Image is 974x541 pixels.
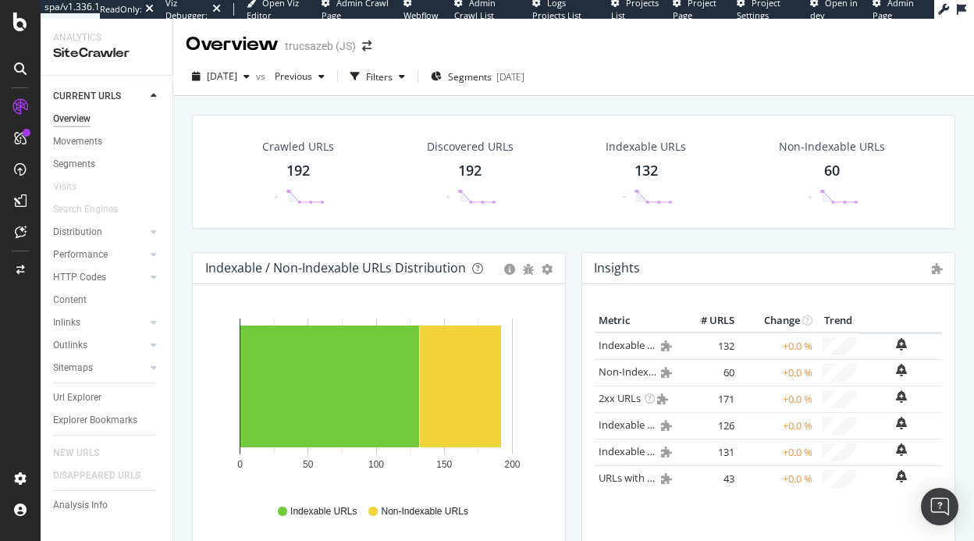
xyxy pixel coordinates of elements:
text: 0 [237,459,243,470]
td: +0.0 % [738,386,816,412]
i: Admin [657,393,668,404]
td: 126 [676,412,738,439]
a: Visits [53,179,92,195]
a: Overview [53,111,162,127]
div: [DATE] [496,70,524,84]
div: bug [523,264,534,275]
div: trucsazeb (JS) [285,38,356,54]
div: Overview [53,111,91,127]
i: Admin [661,473,672,484]
div: Non-Indexable URLs [779,139,885,155]
a: Performance [53,247,146,263]
div: Inlinks [53,315,80,331]
div: bell-plus [896,338,907,351]
td: 43 [676,465,738,492]
th: Change [738,309,816,333]
a: Distribution [53,224,146,240]
div: circle-info [504,264,515,275]
div: Url Explorer [53,390,101,406]
td: +0.0 % [738,359,816,386]
i: Admin [661,420,672,431]
button: Segments[DATE] [425,64,531,89]
button: Previous [268,64,331,89]
div: A chart. [205,309,547,490]
span: 2025 Aug. 17th [207,69,237,83]
div: DISAPPEARED URLS [53,468,140,484]
a: Explorer Bookmarks [53,412,162,429]
a: Search Engines [53,201,133,218]
div: Discovered URLs [427,139,514,155]
a: Indexable URLs with Bad Description [599,444,769,458]
a: DISAPPEARED URLS [53,468,156,484]
span: Webflow [403,9,439,21]
th: Trend [816,309,860,333]
div: Explorer Bookmarks [53,412,137,429]
text: 200 [504,459,520,470]
button: Filters [344,64,411,89]
span: Indexable URLs [290,505,357,518]
td: 132 [676,333,738,360]
div: Search Engines [53,201,118,218]
div: bell-plus [896,470,907,482]
div: Open Intercom Messenger [921,488,958,525]
div: 192 [286,161,310,181]
div: Outlinks [53,337,87,354]
div: Performance [53,247,108,263]
div: Overview [186,31,279,58]
div: Distribution [53,224,102,240]
div: - [623,190,626,203]
div: - [809,190,812,203]
span: Previous [268,69,312,83]
a: Outlinks [53,337,146,354]
div: Segments [53,156,95,173]
div: Indexable / Non-Indexable URLs Distribution [205,260,466,276]
h4: Insights [594,258,640,279]
td: +0.0 % [738,465,816,492]
a: Content [53,292,162,308]
span: Non-Indexable URLs [381,505,467,518]
div: Analytics [53,31,160,44]
div: 60 [824,161,840,181]
div: bell-plus [896,390,907,403]
div: ReadOnly: [100,3,142,16]
div: Crawled URLs [262,139,334,155]
a: Indexable URLs with Bad H1 [599,418,729,432]
div: CURRENT URLS [53,88,121,105]
i: Admin [661,447,672,457]
div: Indexable URLs [606,139,686,155]
text: 100 [368,459,384,470]
div: HTTP Codes [53,269,106,286]
div: 192 [458,161,482,181]
div: Sitemaps [53,360,93,376]
a: 2xx URLs [599,391,641,405]
td: 60 [676,359,738,386]
a: NEW URLS [53,445,115,461]
a: Movements [53,133,162,150]
div: - [275,190,278,203]
a: CURRENT URLS [53,88,146,105]
td: +0.0 % [738,439,816,465]
a: Analysis Info [53,497,162,514]
th: Metric [595,309,676,333]
a: URLs with 1 Follow Inlink [599,471,713,485]
i: Admin [661,367,672,378]
i: Admin [661,340,672,351]
span: vs [256,69,268,83]
td: 131 [676,439,738,465]
div: gear [542,264,553,275]
span: Segments [448,70,492,84]
a: Sitemaps [53,360,146,376]
div: Content [53,292,87,308]
div: bell-plus [896,443,907,456]
a: Url Explorer [53,390,162,406]
div: Visits [53,179,76,195]
td: +0.0 % [738,333,816,360]
div: SiteCrawler [53,44,160,62]
i: Admin [932,263,943,274]
a: Segments [53,156,162,173]
a: Indexable URLs [599,338,670,352]
div: arrow-right-arrow-left [362,41,371,52]
div: Filters [366,70,393,84]
button: [DATE] [186,64,256,89]
div: Movements [53,133,102,150]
